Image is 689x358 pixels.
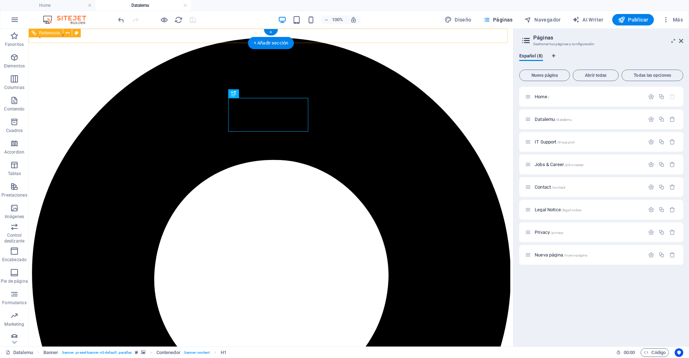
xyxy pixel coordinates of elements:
div: Duplicar [658,184,665,190]
span: AI Writer [572,16,604,23]
span: Código [644,348,666,357]
p: Encabezado [2,257,27,263]
div: Configuración [648,252,654,258]
span: Nueva página [522,73,567,77]
span: Referencia [39,31,60,35]
div: Home/ [533,94,645,99]
a: Skip to main content [3,3,51,9]
div: Eliminar [669,116,675,122]
div: Duplicar [658,252,665,258]
span: Haz clic para abrir la página [535,230,563,235]
span: Diseño [445,16,472,23]
p: Accordion [4,149,24,155]
p: Pie de página [1,278,28,284]
span: /datalemu [556,118,572,122]
p: Tablas [8,171,21,176]
span: /it-support [557,140,575,144]
div: Datalemu/datalemu [533,117,645,122]
button: Usercentrics [675,348,683,357]
div: Configuración [648,207,654,213]
span: Datalemu [535,117,572,122]
div: Configuración [648,139,654,145]
div: Eliminar [669,139,675,145]
button: AI Writer [570,14,606,25]
span: /jobs-career [564,163,584,167]
div: La página principal no puede eliminarse [669,94,675,100]
div: Eliminar [669,252,675,258]
span: Haz clic para abrir la página [535,94,549,99]
span: Páginas [483,16,513,23]
span: Publicar [618,16,648,23]
div: Nueva página/nueva-pagina [533,253,645,257]
h4: Datalemu [95,1,191,9]
div: Configuración [648,116,654,122]
div: Duplicar [658,161,665,168]
p: Favoritos [5,42,24,47]
p: Contenido [4,106,24,112]
p: Formularios [2,300,26,306]
p: Elementos [4,63,25,69]
i: Este elemento es un preajuste personalizable [135,350,138,354]
div: Configuración [648,229,654,235]
span: . banner-content [183,348,210,357]
button: Abrir todas [573,70,619,81]
span: Navegador [524,16,561,23]
i: Deshacer: Cambiar texto (Ctrl+Z) [117,16,125,24]
span: 00 00 [624,348,635,357]
div: IT Support/it-support [533,140,645,144]
div: Duplicar [658,94,665,100]
div: Configuración [648,184,654,190]
button: Diseño [442,14,474,25]
h2: Páginas [533,34,683,41]
span: Haz clic para seleccionar y doble clic para editar [156,348,181,357]
h6: Tiempo de la sesión [616,348,635,357]
p: Columnas [4,85,25,90]
i: Volver a cargar página [174,16,183,24]
div: Legal Notice/legal-notice [533,207,645,212]
a: Haz clic para cancelar la selección y doble clic para abrir páginas [6,348,33,357]
div: Eliminar [669,184,675,190]
span: Más [662,16,683,23]
span: Español (8) [519,52,543,62]
button: Más [660,14,686,25]
div: Duplicar [658,229,665,235]
p: Imágenes [5,214,24,220]
button: Todas las opciones [622,70,683,81]
span: /contact [552,185,565,189]
button: undo [117,15,125,24]
button: Navegador [521,14,564,25]
button: Páginas [480,14,516,25]
h3: Gestionar tus páginas y configuración [533,41,669,47]
button: reload [174,15,183,24]
div: Privacy/privacy [533,230,645,235]
span: Haz clic para abrir la página [535,252,587,258]
span: Abrir todas [576,73,615,77]
div: Eliminar [669,229,675,235]
button: 100% [321,15,346,24]
span: . banner .preset-banner-v3-default .parallax [61,348,132,357]
span: Haz clic para abrir la página [535,139,575,145]
span: Haz clic para abrir la página [535,207,581,212]
button: Haz clic para salir del modo de previsualización y seguir editando [160,15,168,24]
p: Cuadros [6,128,23,133]
span: Todas las opciones [625,73,680,77]
p: Prestaciones [1,192,27,198]
div: Configuración [648,94,654,100]
h6: 100% [332,15,343,24]
button: Nueva página [519,70,570,81]
img: Editor Logo [41,15,95,24]
span: /nueva-pagina [564,253,587,257]
span: / [548,95,549,99]
div: Duplicar [658,207,665,213]
span: Haz clic para abrir la página [535,162,583,167]
span: Haz clic para seleccionar y doble clic para editar [43,348,58,357]
div: Configuración [648,161,654,168]
div: Duplicar [658,139,665,145]
div: Contact/contact [533,185,645,189]
i: Este elemento contiene un fondo [141,350,145,354]
div: + [264,29,278,36]
span: Haz clic para abrir la página [535,184,565,190]
div: Eliminar [669,207,675,213]
span: Haz clic para seleccionar y doble clic para editar [221,348,226,357]
span: : [629,350,630,355]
